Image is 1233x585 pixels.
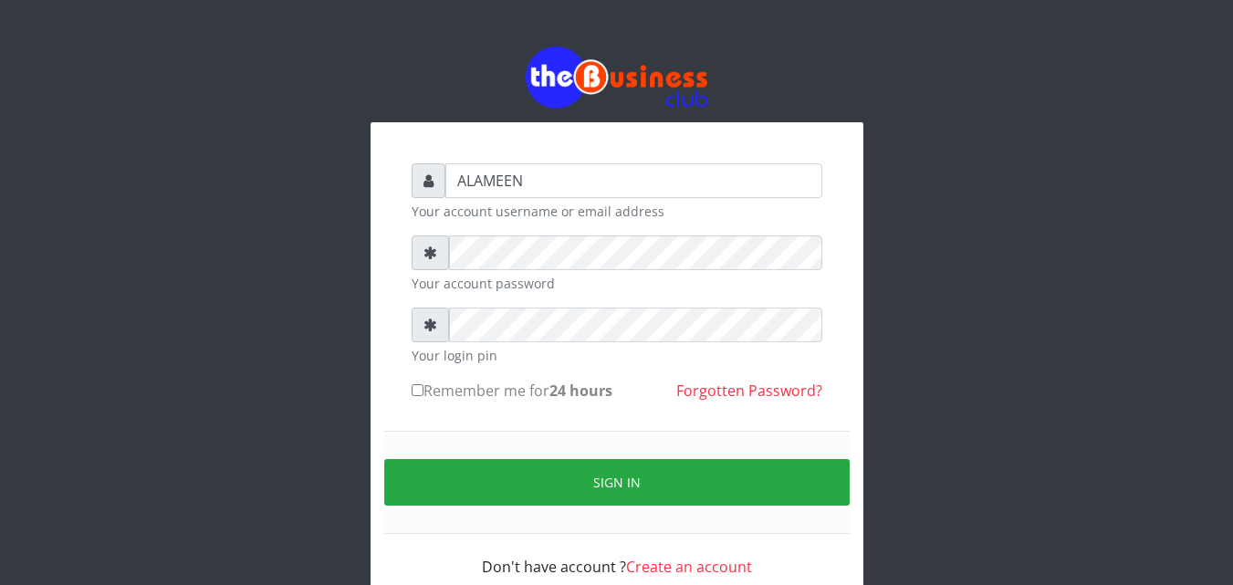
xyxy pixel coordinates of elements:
label: Remember me for [412,380,612,402]
a: Create an account [626,557,752,577]
input: Username or email address [445,163,822,198]
small: Your account password [412,274,822,293]
small: Your login pin [412,346,822,365]
b: 24 hours [549,381,612,401]
button: Sign in [384,459,850,506]
div: Don't have account ? [412,534,822,578]
small: Your account username or email address [412,202,822,221]
input: Remember me for24 hours [412,384,423,396]
a: Forgotten Password? [676,381,822,401]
